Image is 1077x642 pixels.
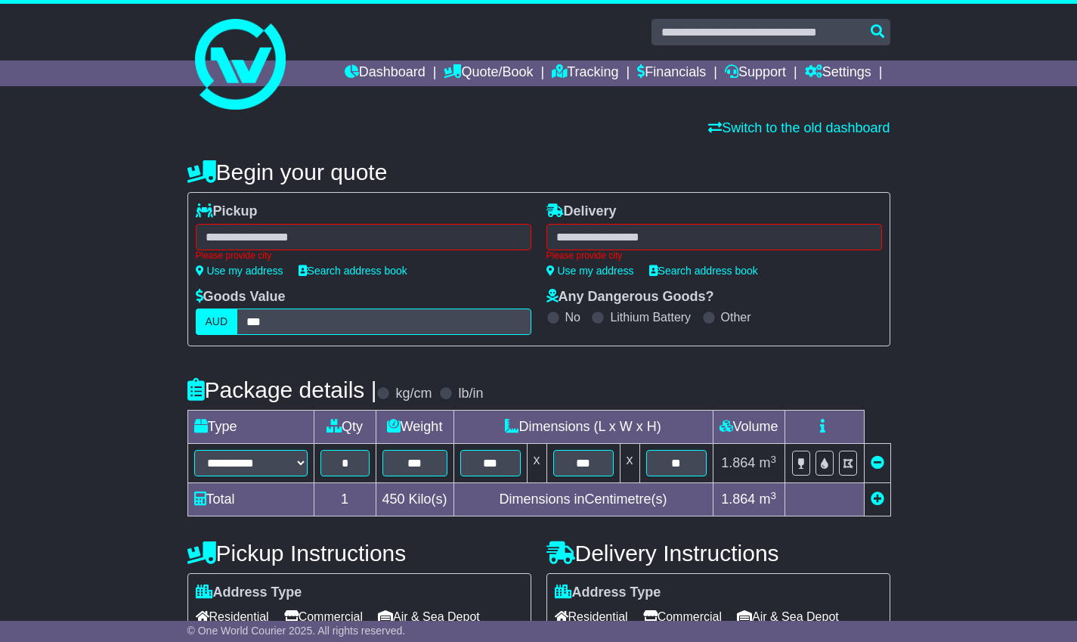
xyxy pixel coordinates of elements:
label: Pickup [196,203,258,220]
a: Tracking [552,60,618,86]
span: Air & Sea Depot [737,605,839,628]
a: Search address book [649,265,758,277]
span: Commercial [284,605,363,628]
a: Add new item [871,492,884,507]
a: Quote/Book [444,60,533,86]
a: Search address book [299,265,407,277]
sup: 3 [770,490,776,501]
td: Qty [314,411,376,444]
a: Use my address [196,265,283,277]
label: No [565,310,580,324]
a: Use my address [546,265,634,277]
td: Total [187,483,314,516]
span: Commercial [643,605,722,628]
h4: Begin your quote [187,160,890,185]
td: Volume [713,411,785,444]
a: Financials [637,60,706,86]
label: AUD [196,309,238,335]
td: Weight [376,411,453,444]
label: Address Type [196,585,302,601]
label: Goods Value [196,289,286,305]
div: Please provide city [196,250,531,261]
td: 1 [314,483,376,516]
label: lb/in [458,386,483,402]
label: kg/cm [395,386,432,402]
h4: Package details | [187,377,377,402]
span: Residential [196,605,269,628]
a: Support [725,60,786,86]
span: Air & Sea Depot [378,605,480,628]
label: Address Type [555,585,661,601]
span: m [759,492,776,507]
td: Type [187,411,314,444]
span: m [759,455,776,470]
h4: Delivery Instructions [546,541,890,566]
a: Settings [805,60,871,86]
td: x [620,444,639,483]
a: Switch to the old dashboard [708,120,890,135]
td: x [527,444,546,483]
label: Delivery [546,203,617,220]
h4: Pickup Instructions [187,541,531,566]
span: 450 [382,492,405,507]
span: 1.864 [721,455,755,470]
div: Please provide city [546,250,882,261]
label: Lithium Battery [610,310,691,324]
span: © One World Courier 2025. All rights reserved. [187,625,406,637]
label: Any Dangerous Goods? [546,289,714,305]
td: Kilo(s) [376,483,453,516]
label: Other [721,310,751,324]
span: 1.864 [721,492,755,507]
a: Dashboard [345,60,426,86]
td: Dimensions (L x W x H) [453,411,713,444]
td: Dimensions in Centimetre(s) [453,483,713,516]
sup: 3 [770,454,776,465]
a: Remove this item [871,455,884,470]
span: Residential [555,605,628,628]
